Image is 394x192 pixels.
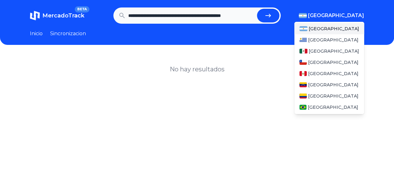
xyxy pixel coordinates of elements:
[308,70,358,77] span: [GEOGRAPHIC_DATA]
[30,11,84,21] a: MercadoTrackBETA
[30,11,40,21] img: MercadoTrack
[294,23,364,34] a: Argentina[GEOGRAPHIC_DATA]
[299,60,307,65] img: Chile
[294,79,364,90] a: Venezuela[GEOGRAPHIC_DATA]
[308,37,358,43] span: [GEOGRAPHIC_DATA]
[308,82,358,88] span: [GEOGRAPHIC_DATA]
[299,71,307,76] img: Peru
[299,94,307,98] img: Colombia
[309,48,359,54] span: [GEOGRAPHIC_DATA]
[308,93,358,99] span: [GEOGRAPHIC_DATA]
[299,12,364,19] button: [GEOGRAPHIC_DATA]
[299,105,306,110] img: Brasil
[309,26,359,32] span: [GEOGRAPHIC_DATA]
[294,68,364,79] a: Peru[GEOGRAPHIC_DATA]
[308,59,358,65] span: [GEOGRAPHIC_DATA]
[299,37,307,42] img: Uruguay
[308,104,358,110] span: [GEOGRAPHIC_DATA]
[294,34,364,46] a: Uruguay[GEOGRAPHIC_DATA]
[50,30,86,37] a: Sincronizacion
[30,30,43,37] a: Inicio
[294,102,364,113] a: Brasil[GEOGRAPHIC_DATA]
[299,82,307,87] img: Venezuela
[299,13,307,18] img: Argentina
[299,26,307,31] img: Argentina
[299,49,307,54] img: Mexico
[294,57,364,68] a: Chile[GEOGRAPHIC_DATA]
[308,12,364,19] span: [GEOGRAPHIC_DATA]
[42,12,84,19] span: MercadoTrack
[75,6,89,12] span: BETA
[294,90,364,102] a: Colombia[GEOGRAPHIC_DATA]
[294,46,364,57] a: Mexico[GEOGRAPHIC_DATA]
[170,65,225,74] h1: No hay resultados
